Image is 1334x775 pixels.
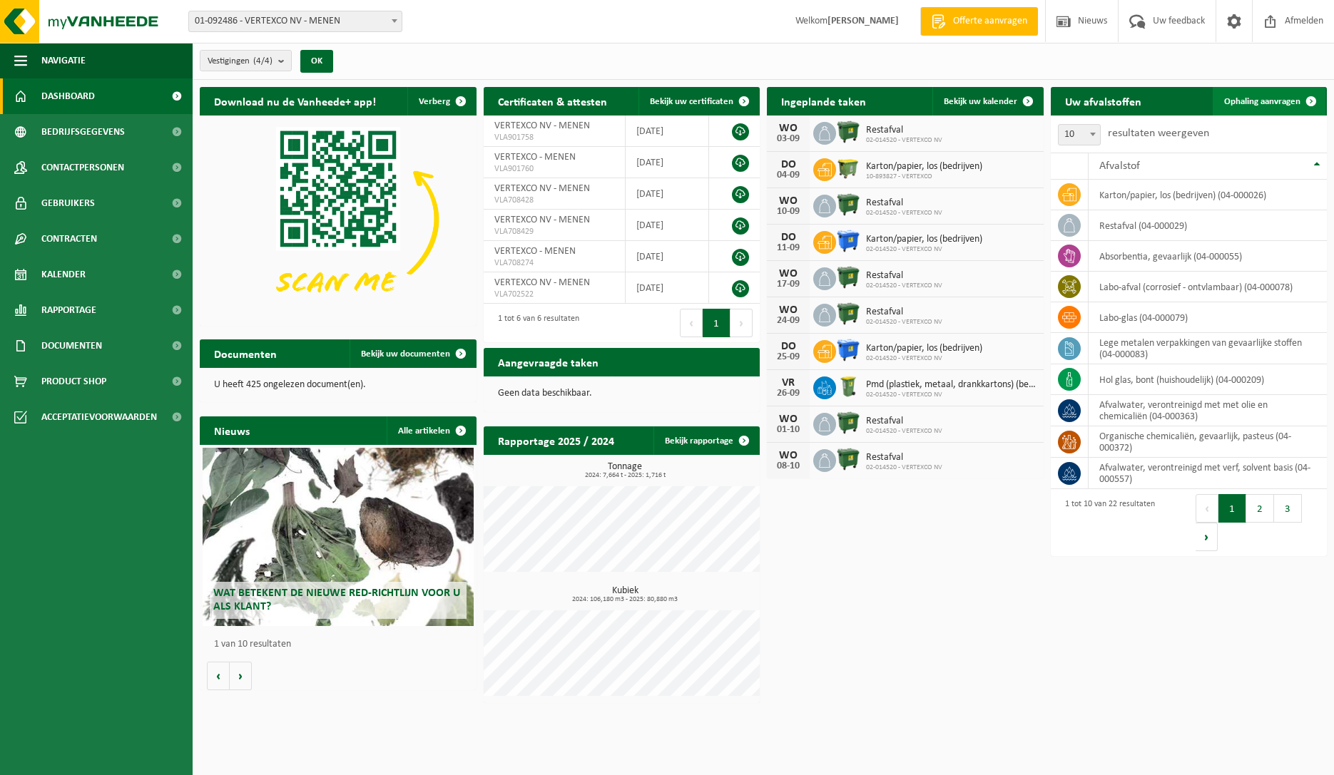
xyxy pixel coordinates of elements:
[774,232,803,243] div: DO
[638,87,758,116] a: Bekijk uw certificaten
[866,427,942,436] span: 02-014520 - VERTEXCO NV
[200,339,291,367] h2: Documenten
[1089,364,1328,395] td: hol glas, bont (huishoudelijk) (04-000209)
[350,339,475,368] a: Bekijk uw documenten
[836,120,860,144] img: WB-1100-HPE-GN-01
[774,268,803,279] div: WO
[836,411,860,435] img: WB-1100-HPE-GN-01
[494,132,615,143] span: VLA901758
[866,379,1037,391] span: Pmd (plastiek, metaal, drankkartons) (bedrijven)
[200,116,477,323] img: Download de VHEPlus App
[949,14,1031,29] span: Offerte aanvragen
[1089,302,1328,333] td: labo-glas (04-000079)
[214,380,462,390] p: U heeft 425 ongelezen document(en).
[866,173,982,181] span: 10-893827 - VERTEXCO
[1108,128,1209,139] label: resultaten weergeven
[836,302,860,326] img: WB-1100-HPE-GN-01
[866,161,982,173] span: Karton/papier, los (bedrijven)
[1089,333,1328,364] td: lege metalen verpakkingen van gevaarlijke stoffen (04-000083)
[828,16,899,26] strong: [PERSON_NAME]
[626,178,709,210] td: [DATE]
[494,257,615,269] span: VLA708274
[361,349,450,359] span: Bekijk uw documenten
[866,209,942,217] span: 02-014520 - VERTEXCO NV
[491,596,760,603] span: 2024: 106,180 m3 - 2025: 80,880 m3
[300,50,333,73] button: OK
[491,472,760,479] span: 2024: 7,664 t - 2025: 1,716 t
[774,352,803,362] div: 25-09
[494,226,615,237] span: VLA708429
[774,279,803,289] div: 17-09
[208,51,273,72] span: Vestigingen
[1089,458,1328,489] td: afvalwater, verontreinigd met verf, solvent basis (04-000557)
[419,97,450,106] span: Verberg
[866,270,942,282] span: Restafval
[41,114,125,150] span: Bedrijfsgegevens
[494,289,615,300] span: VLA702522
[1213,87,1325,116] a: Ophaling aanvragen
[491,586,760,603] h3: Kubiek
[1051,87,1156,115] h2: Uw afvalstoffen
[1089,426,1328,458] td: organische chemicaliën, gevaarlijk, pasteus (04-000372)
[484,348,613,376] h2: Aangevraagde taken
[1099,160,1140,172] span: Afvalstof
[774,389,803,399] div: 26-09
[866,245,982,254] span: 02-014520 - VERTEXCO NV
[626,272,709,304] td: [DATE]
[703,309,730,337] button: 1
[866,197,942,209] span: Restafval
[866,307,942,318] span: Restafval
[1089,210,1328,241] td: restafval (04-000029)
[494,246,576,257] span: VERTEXCO - MENEN
[1246,494,1274,523] button: 2
[494,152,576,163] span: VERTEXCO - MENEN
[484,87,621,115] h2: Certificaten & attesten
[774,461,803,471] div: 08-10
[774,425,803,435] div: 01-10
[207,662,230,690] button: Vorige
[944,97,1017,106] span: Bekijk uw kalender
[774,414,803,425] div: WO
[41,221,97,257] span: Contracten
[774,341,803,352] div: DO
[1274,494,1302,523] button: 3
[774,170,803,180] div: 04-09
[626,116,709,147] td: [DATE]
[836,338,860,362] img: WB-1100-HPE-BE-01
[774,450,803,461] div: WO
[680,309,703,337] button: Previous
[1089,241,1328,272] td: absorbentia, gevaarlijk (04-000055)
[387,416,475,445] a: Alle artikelen
[41,43,86,78] span: Navigatie
[866,354,982,363] span: 02-014520 - VERTEXCO NV
[626,210,709,241] td: [DATE]
[41,185,95,221] span: Gebruikers
[200,416,264,444] h2: Nieuws
[498,389,746,399] p: Geen data beschikbaar.
[774,304,803,316] div: WO
[836,156,860,180] img: WB-1100-HPE-GN-50
[866,391,1037,399] span: 02-014520 - VERTEXCO NV
[836,265,860,289] img: WB-1100-HPE-GN-01
[1089,272,1328,302] td: labo-afval (corrosief - ontvlambaar) (04-000078)
[494,277,590,288] span: VERTEXCO NV - MENEN
[1089,395,1328,426] td: afvalwater, verontreinigd met met olie en chemicaliën (04-000363)
[41,292,96,328] span: Rapportage
[41,399,157,435] span: Acceptatievoorwaarden
[626,241,709,272] td: [DATE]
[836,374,860,399] img: WB-0240-HPE-GN-50
[41,257,86,292] span: Kalender
[189,11,402,31] span: 01-092486 - VERTEXCO NV - MENEN
[213,587,460,612] span: Wat betekent de nieuwe RED-richtlijn voor u als klant?
[491,462,760,479] h3: Tonnage
[41,328,102,364] span: Documenten
[626,147,709,178] td: [DATE]
[494,163,615,175] span: VLA901760
[1224,97,1300,106] span: Ophaling aanvragen
[494,195,615,206] span: VLA708428
[730,309,753,337] button: Next
[866,343,982,354] span: Karton/papier, los (bedrijven)
[774,316,803,326] div: 24-09
[836,447,860,471] img: WB-1100-HPE-GN-01
[41,150,124,185] span: Contactpersonen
